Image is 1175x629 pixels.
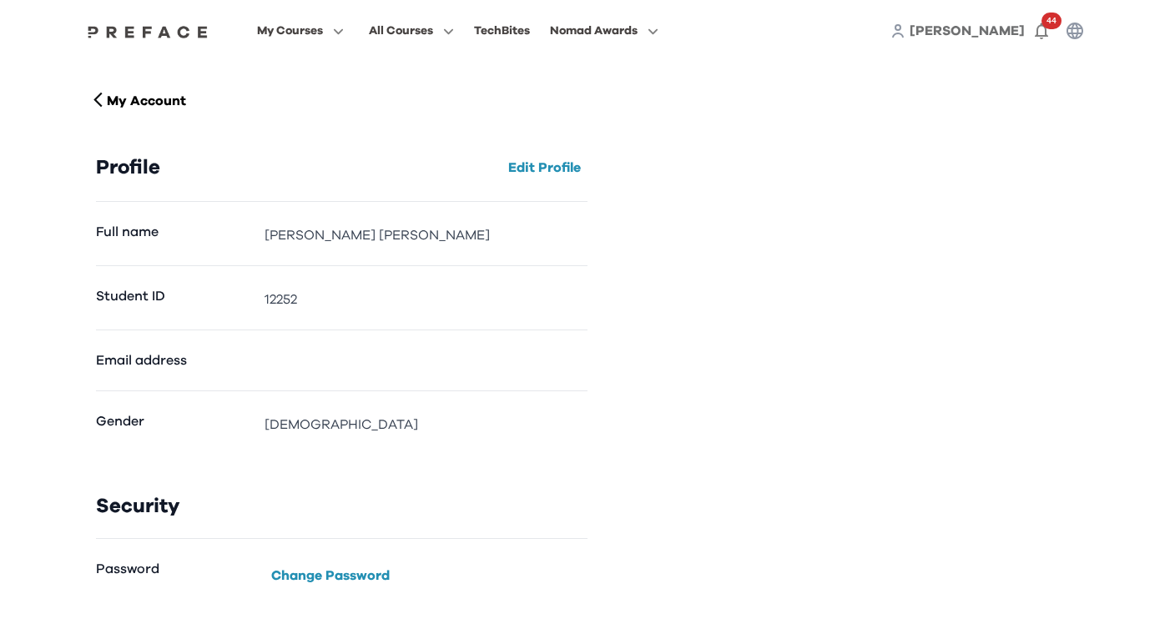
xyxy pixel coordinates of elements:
[252,20,349,42] button: My Courses
[96,495,587,518] h3: Security
[96,559,251,589] dt: Password
[550,21,638,41] span: Nomad Awards
[257,21,323,41] span: My Courses
[474,21,530,41] div: TechBites
[83,88,193,114] button: My Account
[96,286,251,309] dt: Student ID
[502,154,587,181] button: Edit Profile
[265,225,587,245] dd: [PERSON_NAME] [PERSON_NAME]
[96,156,160,179] h3: Profile
[83,25,212,38] img: Preface Logo
[96,411,251,435] dt: Gender
[265,289,587,309] dd: 12252
[1041,13,1062,29] span: 44
[364,20,459,42] button: All Courses
[545,20,663,42] button: Nomad Awards
[107,91,186,111] p: My Account
[83,24,212,38] a: Preface Logo
[369,21,433,41] span: All Courses
[265,562,396,589] button: Change Password
[96,350,251,370] dt: Email address
[265,415,587,435] dd: [DEMOGRAPHIC_DATA]
[96,222,251,245] dt: Full name
[1025,14,1058,48] button: 44
[910,21,1025,41] a: [PERSON_NAME]
[910,24,1025,38] span: [PERSON_NAME]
